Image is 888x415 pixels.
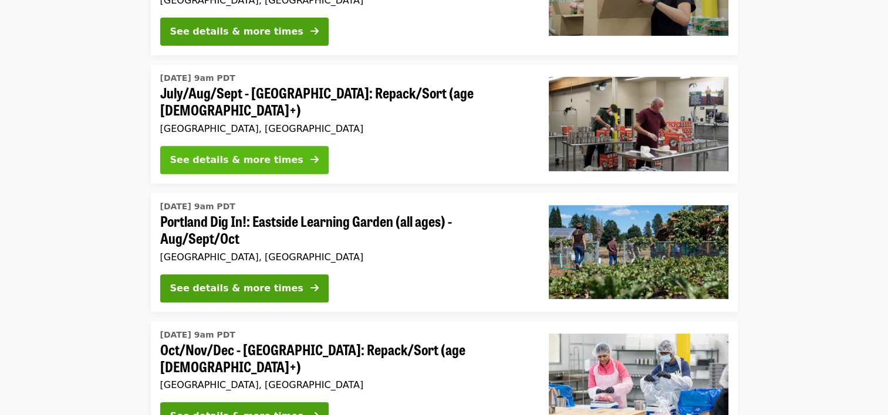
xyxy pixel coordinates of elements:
[549,205,728,299] img: Portland Dig In!: Eastside Learning Garden (all ages) - Aug/Sept/Oct organized by Oregon Food Bank
[160,146,329,174] button: See details & more times
[160,123,530,134] div: [GEOGRAPHIC_DATA], [GEOGRAPHIC_DATA]
[160,72,235,84] time: [DATE] 9am PDT
[160,341,530,375] span: Oct/Nov/Dec - [GEOGRAPHIC_DATA]: Repack/Sort (age [DEMOGRAPHIC_DATA]+)
[160,329,235,341] time: [DATE] 9am PDT
[151,193,738,312] a: See details for "Portland Dig In!: Eastside Learning Garden (all ages) - Aug/Sept/Oct"
[310,154,319,165] i: arrow-right icon
[160,274,329,302] button: See details & more times
[160,84,530,118] span: July/Aug/Sept - [GEOGRAPHIC_DATA]: Repack/Sort (age [DEMOGRAPHIC_DATA]+)
[170,153,303,167] div: See details & more times
[549,77,728,171] img: July/Aug/Sept - Portland: Repack/Sort (age 16+) organized by Oregon Food Bank
[310,283,319,294] i: arrow-right icon
[170,281,303,295] div: See details & more times
[160,200,235,213] time: [DATE] 9am PDT
[170,25,303,39] div: See details & more times
[160,379,530,390] div: [GEOGRAPHIC_DATA], [GEOGRAPHIC_DATA]
[151,64,738,183] a: See details for "July/Aug/Sept - Portland: Repack/Sort (age 16+)"
[310,26,319,37] i: arrow-right icon
[160,213,530,247] span: Portland Dig In!: Eastside Learning Garden (all ages) - Aug/Sept/Oct
[160,18,329,46] button: See details & more times
[160,251,530,263] div: [GEOGRAPHIC_DATA], [GEOGRAPHIC_DATA]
